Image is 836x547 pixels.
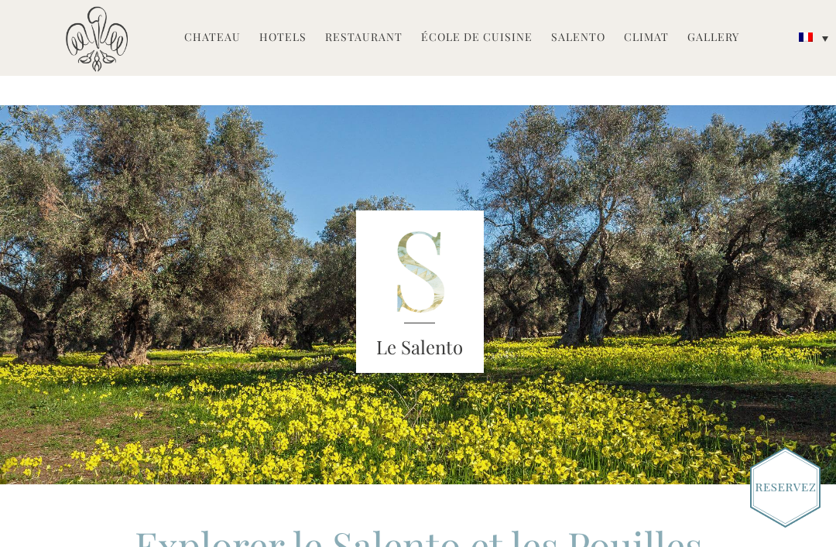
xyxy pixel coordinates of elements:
[799,32,813,42] img: Français
[66,6,128,72] img: Castello di Ugento
[325,29,403,47] a: Restaurant
[184,29,241,47] a: Chateau
[624,29,669,47] a: Climat
[750,447,821,528] img: Book_Button_French.png
[687,29,739,47] a: Gallery
[356,210,485,373] img: S_Lett_green.png
[356,333,485,361] h3: Le Salento
[551,29,605,47] a: Salento
[421,29,533,47] a: École de Cuisine
[259,29,307,47] a: Hotels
